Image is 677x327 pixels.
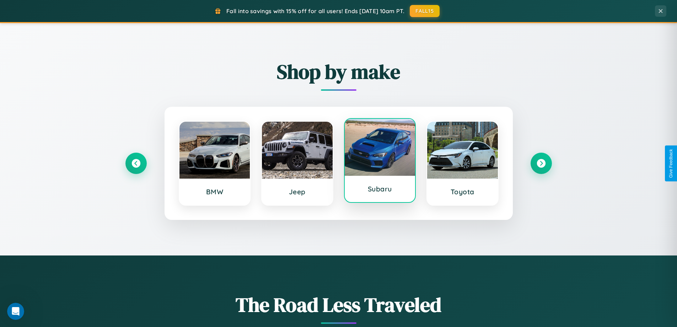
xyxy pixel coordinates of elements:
h1: The Road Less Traveled [125,291,552,318]
h3: BMW [187,188,243,196]
h3: Jeep [269,188,326,196]
button: FALL15 [410,5,440,17]
h3: Toyota [434,188,491,196]
div: Give Feedback [668,149,673,178]
span: Fall into savings with 15% off for all users! Ends [DATE] 10am PT. [226,7,404,15]
h2: Shop by make [125,58,552,85]
h3: Subaru [352,185,408,193]
iframe: Intercom live chat [7,303,24,320]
